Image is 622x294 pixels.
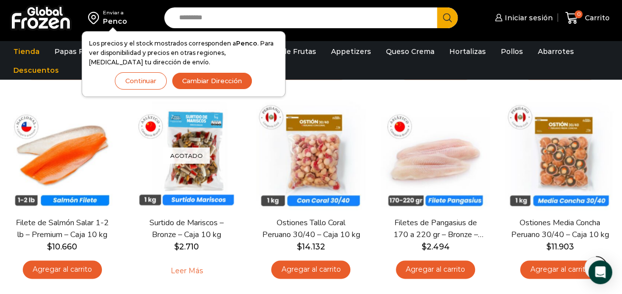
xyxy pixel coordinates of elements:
span: 0 [574,10,582,18]
strong: Penco [236,40,257,47]
span: $ [297,242,302,251]
bdi: 10.660 [47,242,77,251]
span: $ [47,242,52,251]
a: Agregar al carrito: “Ostiones Media Concha Peruano 30/40 - Caja 10 kg” [520,260,599,279]
img: address-field-icon.svg [88,9,103,26]
a: Agregar al carrito: “Ostiones Tallo Coral Peruano 30/40 - Caja 10 kg” [271,260,350,279]
span: Iniciar sesión [502,13,553,23]
p: Agotado [163,147,210,163]
div: Penco [103,16,127,26]
a: Filete de Salmón Salar 1-2 lb – Premium – Caja 10 kg [13,217,111,240]
a: Pollos [496,42,528,61]
a: Abarrotes [533,42,579,61]
a: Ostiones Media Concha Peruano 30/40 – Caja 10 kg [511,217,609,240]
a: Filetes de Pangasius de 170 a 220 gr – Bronze – Caja 10 kg [386,217,484,240]
a: Pulpa de Frutas [254,42,321,61]
a: Surtido de Mariscos – Bronze – Caja 10 kg [137,217,236,240]
span: Carrito [582,13,610,23]
span: $ [421,242,426,251]
p: Los precios y el stock mostrados corresponden a . Para ver disponibilidad y precios en otras regi... [89,39,278,67]
a: Descuentos [8,61,64,80]
a: Iniciar sesión [492,8,553,28]
a: Papas Fritas [49,42,104,61]
a: Agregar al carrito: “Filete de Salmón Salar 1-2 lb – Premium - Caja 10 kg” [23,260,102,279]
button: Search button [437,7,458,28]
div: Enviar a [103,9,127,16]
span: $ [174,242,179,251]
button: Continuar [115,72,167,90]
a: Appetizers [326,42,376,61]
bdi: 2.494 [421,242,449,251]
a: Leé más sobre “Surtido de Mariscos - Bronze - Caja 10 kg” [155,260,218,281]
a: Queso Crema [381,42,439,61]
a: Tienda [8,42,45,61]
a: 0 Carrito [563,6,612,30]
button: Cambiar Dirección [172,72,252,90]
a: Ostiones Tallo Coral Peruano 30/40 – Caja 10 kg [262,217,360,240]
bdi: 11.903 [546,242,574,251]
div: Open Intercom Messenger [588,260,612,284]
a: Agregar al carrito: “Filetes de Pangasius de 170 a 220 gr - Bronze - Caja 10 kg” [396,260,475,279]
bdi: 14.132 [297,242,325,251]
span: $ [546,242,551,251]
a: Hortalizas [444,42,491,61]
bdi: 2.710 [174,242,199,251]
